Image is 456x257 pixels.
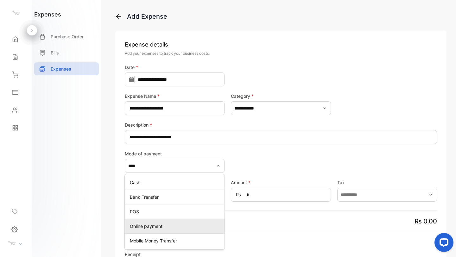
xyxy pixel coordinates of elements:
span: ₨ [236,191,241,198]
a: Expenses [34,62,99,75]
label: Expense Name [125,93,225,99]
p: Expense details [125,40,437,49]
span: ₨ 0.00 [415,217,437,225]
h1: expenses [34,10,61,19]
span: Proof of expense [125,240,437,247]
p: POS [130,208,222,215]
label: Mode of payment [125,150,225,157]
img: logo [11,8,21,18]
p: Mobile Money Transfer [130,237,222,244]
p: Bills [51,49,59,56]
label: Description [125,122,437,128]
p: Online payment [130,223,222,229]
a: Purchase Order [34,30,99,43]
p: Purchase Order [51,33,84,40]
p: Add your expenses to track your business costs. [125,51,437,56]
label: Tax [337,179,437,186]
div: Add Expense [127,12,167,21]
p: Cash [130,179,222,186]
a: Bills [34,46,99,59]
label: Category [231,93,331,99]
iframe: LiveChat chat widget [429,230,456,257]
p: Expenses [51,66,71,72]
p: Bank Transfer [130,194,222,200]
label: Amount [231,179,331,186]
label: Date [125,64,225,71]
img: profile [7,238,16,248]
